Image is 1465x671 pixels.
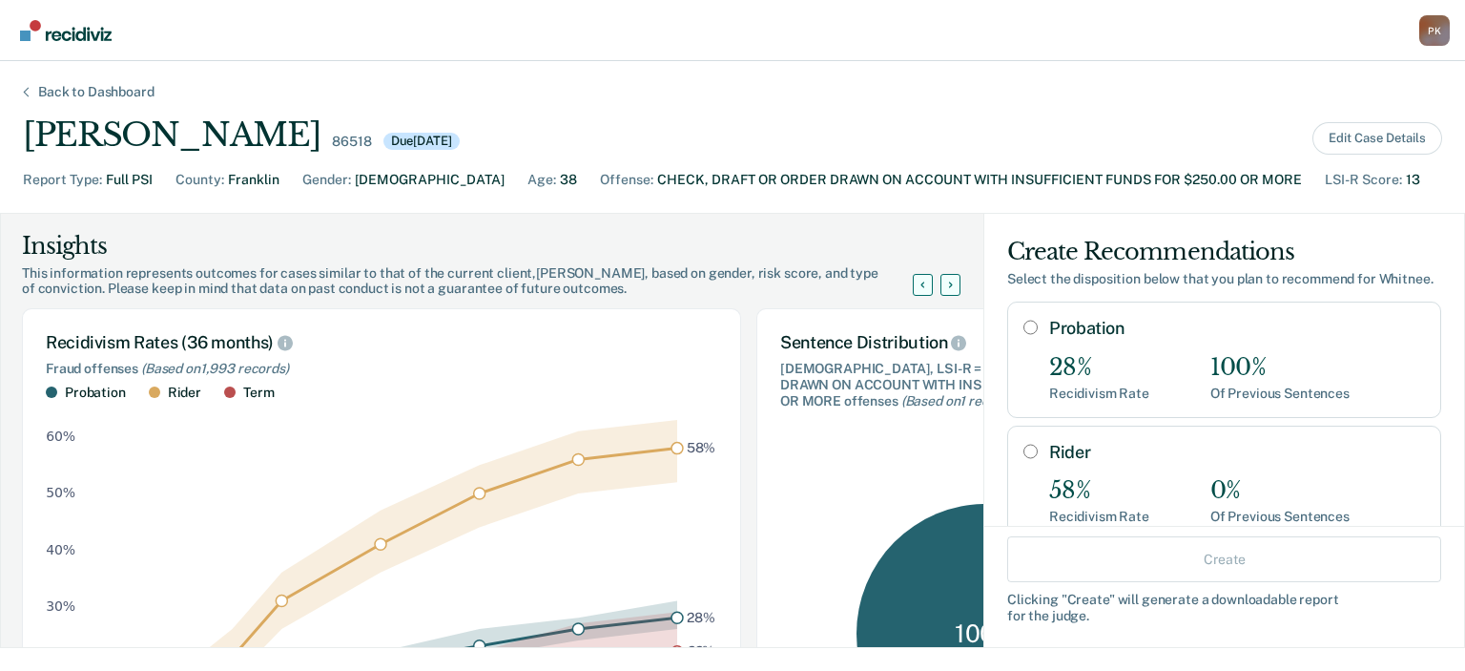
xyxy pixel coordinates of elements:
text: 30% [46,598,75,613]
div: Sentence Distribution [780,332,1192,353]
div: Offense : [600,170,653,190]
button: Create [1007,536,1441,582]
div: Fraud offenses [46,361,717,377]
text: 50% [46,485,75,500]
div: Back to Dashboard [15,84,177,100]
div: Clicking " Create " will generate a downloadable report for the judge. [1007,592,1441,624]
div: Term [243,385,274,401]
text: 28% [687,609,715,624]
div: Age : [527,170,556,190]
text: 58% [687,440,716,455]
div: Report Type : [23,170,102,190]
div: Rider [168,385,201,401]
div: 0% [1210,477,1350,505]
div: 38 [560,170,577,190]
div: LSI-R Score : [1325,170,1402,190]
div: 100% [1210,354,1350,382]
div: Recidivism Rates (36 months) [46,332,717,353]
div: Due [DATE] [383,133,460,150]
div: Insights [22,231,936,262]
div: 86518 [332,134,371,150]
label: Rider [1049,442,1425,463]
text: 60% [46,429,75,444]
img: Recidiviz [20,20,112,41]
div: CHECK, DRAFT OR ORDER DRAWN ON ACCOUNT WITH INSUFFICIENT FUNDS FOR $250.00 OR MORE [657,170,1302,190]
div: Recidivism Rate [1049,386,1149,402]
label: Probation [1049,318,1425,339]
div: [DEMOGRAPHIC_DATA] [355,170,505,190]
div: County : [175,170,224,190]
div: 28% [1049,354,1149,382]
text: 40% [46,541,75,556]
span: (Based on 1,993 records ) [141,361,289,376]
div: Of Previous Sentences [1210,386,1350,402]
button: Profile dropdown button [1419,15,1450,46]
div: [PERSON_NAME] [23,115,320,155]
div: P K [1419,15,1450,46]
div: Gender : [302,170,351,190]
button: Edit Case Details [1312,122,1442,155]
div: Recidivism Rate [1049,509,1149,525]
div: Full PSI [106,170,153,190]
div: Probation [65,385,126,401]
div: 58% [1049,477,1149,505]
g: text [687,440,716,659]
div: 13 [1406,170,1420,190]
div: [DEMOGRAPHIC_DATA], LSI-R = 0-22, CHECK, DRAFT OR ORDER DRAWN ON ACCOUNT WITH INSUFFICIENT FUNDS ... [780,361,1192,409]
div: Of Previous Sentences [1210,509,1350,525]
div: Create Recommendations [1007,237,1441,267]
text: 22% [688,643,715,659]
div: Select the disposition below that you plan to recommend for Whitnee . [1007,271,1441,287]
div: This information represents outcomes for cases similar to that of the current client, [PERSON_NAM... [22,265,936,298]
span: (Based on 1 record ) [901,393,1014,409]
div: Franklin [228,170,279,190]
